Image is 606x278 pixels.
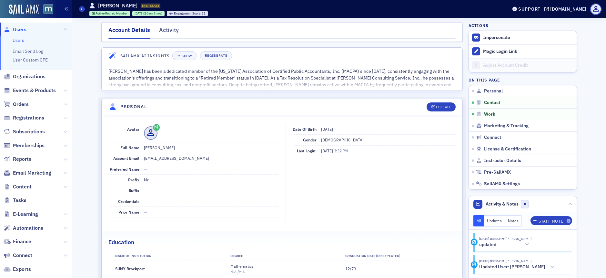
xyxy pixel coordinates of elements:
[479,242,496,248] h5: updated
[484,111,495,117] span: Work
[484,88,503,94] span: Personal
[469,23,489,28] h4: Actions
[200,51,232,60] button: Regenerate
[4,87,56,94] a: Events & Products
[9,5,39,15] a: SailAMX
[13,183,32,190] span: Content
[113,156,139,161] span: Account Email
[530,216,572,225] button: Staff Note
[13,101,29,108] span: Orders
[144,142,279,153] dd: [PERSON_NAME]
[504,236,531,241] span: Justin Chase
[321,148,334,153] span: [DATE]
[135,11,144,15] span: [DATE]
[98,2,137,9] h1: [PERSON_NAME]
[4,114,44,121] a: Registrations
[479,264,545,270] h5: Updated User: [PERSON_NAME]
[110,167,139,172] span: Preferred Name
[427,102,456,111] button: Edit All
[4,266,31,273] a: Exports
[13,128,45,135] span: Subscriptions
[334,148,348,153] span: 3:32 PM
[144,188,147,193] span: —
[471,261,478,268] div: Activity
[469,44,577,58] button: Magic Login Link
[96,11,105,15] span: Active
[484,135,501,140] span: Connect
[13,211,38,218] span: E-Learning
[303,137,317,142] span: Gender
[13,48,43,54] a: Email Send Log
[110,251,225,261] th: Name of Institution
[225,261,339,277] td: Mathematics
[539,219,563,223] div: Staff Note
[473,215,484,226] button: All
[469,77,577,83] h4: On this page
[110,261,225,277] td: SUNY Brockport
[4,238,31,245] a: Finance
[486,201,519,207] span: Activity & Notes
[13,238,31,245] span: Finance
[13,169,51,177] span: Email Marketing
[484,100,500,106] span: Contact
[120,145,139,150] span: Full Name
[4,156,31,163] a: Reports
[167,11,208,16] div: Engagement Score: 21
[142,4,159,8] span: USR-44641
[297,148,317,153] span: Last Login:
[4,142,45,149] a: Memberships
[43,4,53,14] img: SailAMX
[225,251,339,261] th: Degree
[135,11,162,15] div: (26yrs 9mos)
[13,57,48,63] a: User Custom CPE
[128,177,139,182] span: Prefix
[120,103,147,110] h4: Personal
[127,127,139,132] span: Avatar
[144,209,147,215] span: —
[89,11,130,16] div: Active: Active: Retired Member
[13,142,45,149] span: Memberships
[544,7,589,11] button: [DOMAIN_NAME]
[321,127,333,132] span: [DATE]
[590,4,601,15] span: Profile
[13,225,43,232] span: Automations
[4,252,32,259] a: Connect
[484,123,529,129] span: Marketing & Tracking
[484,181,520,187] span: SailAMX Settings
[92,11,128,15] a: Active Retired Member
[479,241,531,248] button: updated
[483,49,573,54] div: Magic Login Link
[484,146,531,152] span: License & Certification
[4,225,43,232] a: Automations
[4,183,32,190] a: Content
[484,158,521,164] span: Instructor Details
[132,11,165,16] div: 1998-11-04 00:00:00
[484,215,505,226] button: Updates
[13,37,24,43] a: Users
[105,11,128,15] span: Retired Member
[13,73,45,80] span: Organizations
[321,135,455,145] dd: [DEMOGRAPHIC_DATA]
[13,197,26,204] span: Tasks
[144,153,279,163] dd: [EMAIL_ADDRESS][DOMAIN_NAME]
[159,26,179,38] div: Activity
[13,26,26,33] span: Users
[174,11,202,15] span: Engagement Score :
[118,199,139,204] span: Credentials
[174,12,206,15] div: 21
[108,26,150,39] div: Account Details
[108,238,134,246] h2: Education
[518,6,540,12] div: Support
[484,169,511,175] span: Pre-SailAMX
[483,35,510,41] button: Impersonate
[39,4,53,15] a: View Homepage
[144,175,279,185] dd: Mr.
[120,53,169,59] h4: SailAMX AI Insights
[182,54,192,58] div: Show
[479,259,504,263] time: 8/15/2025 03:36 PM
[521,200,529,208] span: 0
[471,239,478,245] div: Update
[469,58,577,72] a: Adjust Account Credit
[4,211,38,218] a: E-Learning
[144,167,147,172] span: —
